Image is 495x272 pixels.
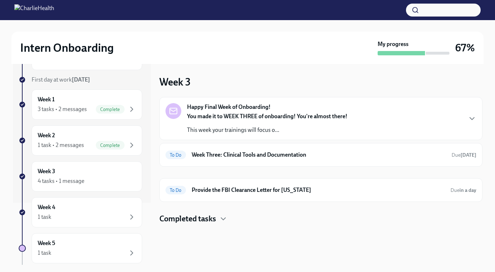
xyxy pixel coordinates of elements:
[19,233,142,263] a: Week 51 task
[19,161,142,192] a: Week 34 tasks • 1 message
[165,152,186,158] span: To Do
[38,96,55,103] h6: Week 1
[19,125,142,156] a: Week 21 task • 2 messagesComplete
[19,76,142,84] a: First day at work[DATE]
[187,103,271,111] strong: Happy Final Week of Onboarding!
[192,151,446,159] h6: Week Three: Clinical Tools and Documentation
[96,143,125,148] span: Complete
[38,177,84,185] div: 4 tasks • 1 message
[96,107,125,112] span: Complete
[20,41,114,55] h2: Intern Onboarding
[38,249,51,257] div: 1 task
[187,126,347,134] p: This week your trainings will focus o...
[187,113,347,120] strong: You made it to WEEK THREE of onboarding! You're almost there!
[450,187,476,193] span: Due
[38,213,51,221] div: 1 task
[19,89,142,120] a: Week 13 tasks • 2 messagesComplete
[165,188,186,193] span: To Do
[461,152,476,158] strong: [DATE]
[72,76,90,83] strong: [DATE]
[459,187,476,193] strong: in a day
[38,105,87,113] div: 3 tasks • 2 messages
[38,203,55,211] h6: Week 4
[159,213,482,224] div: Completed tasks
[450,187,476,194] span: October 8th, 2025 10:00
[192,186,445,194] h6: Provide the FBI Clearance Letter for [US_STATE]
[19,197,142,227] a: Week 41 task
[452,152,476,158] span: Due
[378,40,408,48] strong: My progress
[455,41,475,54] h3: 67%
[38,167,55,175] h6: Week 3
[159,75,191,88] h3: Week 3
[32,76,90,83] span: First day at work
[452,152,476,158] span: September 23rd, 2025 10:00
[38,132,55,139] h6: Week 2
[38,141,84,149] div: 1 task • 2 messages
[165,149,476,161] a: To DoWeek Three: Clinical Tools and DocumentationDue[DATE]
[14,4,54,16] img: CharlieHealth
[165,184,476,196] a: To DoProvide the FBI Clearance Letter for [US_STATE]Duein a day
[38,239,55,247] h6: Week 5
[159,213,216,224] h4: Completed tasks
